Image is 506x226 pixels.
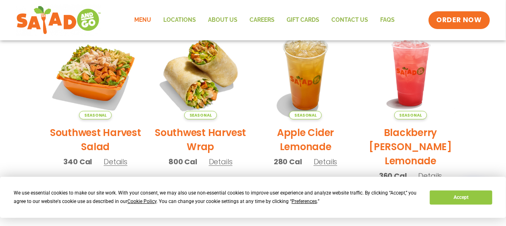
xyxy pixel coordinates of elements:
[127,199,156,204] span: Cookie Policy
[154,126,247,154] h2: Southwest Harvest Wrap
[16,4,101,36] img: new-SAG-logo-768×292
[79,111,112,119] span: Seasonal
[104,157,127,167] span: Details
[202,11,244,29] a: About Us
[129,11,401,29] nav: Menu
[14,189,420,206] div: We use essential cookies to make our site work. With your consent, we may also use non-essential ...
[154,26,247,119] img: Product photo for Southwest Harvest Wrap
[244,11,281,29] a: Careers
[364,26,457,119] img: Product photo for Blackberry Bramble Lemonade
[281,11,326,29] a: GIFT CARDS
[394,111,427,119] span: Seasonal
[259,26,352,119] img: Product photo for Apple Cider Lemonade
[379,170,407,181] span: 360 Cal
[326,11,375,29] a: Contact Us
[274,156,302,167] span: 280 Cal
[429,11,490,29] a: ORDER NOW
[129,11,158,29] a: Menu
[430,190,492,205] button: Accept
[289,111,322,119] span: Seasonal
[364,126,457,168] h2: Blackberry [PERSON_NAME] Lemonade
[314,157,337,167] span: Details
[292,199,317,204] span: Preferences
[64,156,92,167] span: 340 Cal
[209,157,233,167] span: Details
[49,26,142,119] img: Product photo for Southwest Harvest Salad
[158,11,202,29] a: Locations
[419,171,442,181] span: Details
[375,11,401,29] a: FAQs
[184,111,217,119] span: Seasonal
[437,15,482,25] span: ORDER NOW
[259,126,352,154] h2: Apple Cider Lemonade
[169,156,197,167] span: 800 Cal
[49,126,142,154] h2: Southwest Harvest Salad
